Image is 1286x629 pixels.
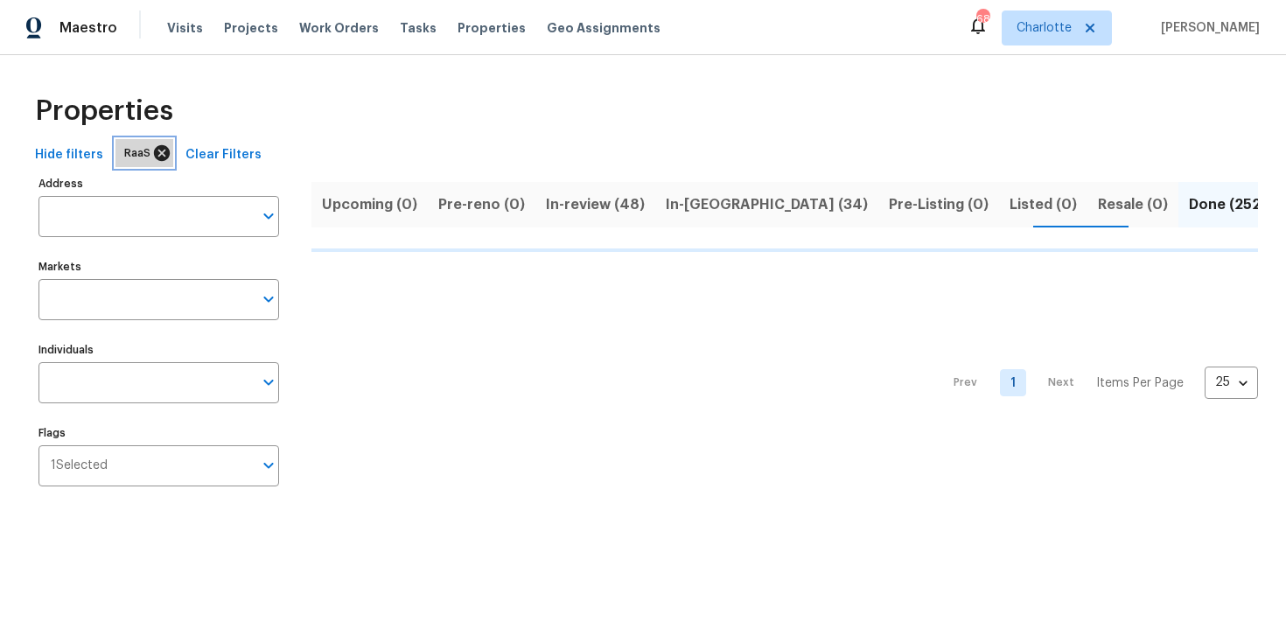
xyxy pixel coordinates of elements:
span: Clear Filters [185,144,262,166]
button: Open [256,287,281,311]
button: Hide filters [28,139,110,171]
span: Hide filters [35,144,103,166]
span: Listed (0) [1010,192,1077,217]
label: Individuals [38,345,279,355]
span: Tasks [400,22,437,34]
span: Properties [35,102,173,120]
div: 68 [976,10,989,28]
span: Pre-reno (0) [438,192,525,217]
nav: Pagination Navigation [937,262,1258,504]
span: In-[GEOGRAPHIC_DATA] (34) [666,192,868,217]
span: Work Orders [299,19,379,37]
label: Flags [38,428,279,438]
button: Clear Filters [178,139,269,171]
span: Visits [167,19,203,37]
span: Upcoming (0) [322,192,417,217]
span: Done (252) [1189,192,1266,217]
span: Projects [224,19,278,37]
span: Geo Assignments [547,19,660,37]
span: [PERSON_NAME] [1154,19,1260,37]
button: Open [256,204,281,228]
span: Resale (0) [1098,192,1168,217]
span: Maestro [59,19,117,37]
span: RaaS [124,144,157,162]
span: 1 Selected [51,458,108,473]
span: Properties [458,19,526,37]
span: Pre-Listing (0) [889,192,989,217]
div: 25 [1205,360,1258,405]
button: Open [256,370,281,395]
label: Markets [38,262,279,272]
button: Open [256,453,281,478]
label: Address [38,178,279,189]
div: RaaS [115,139,173,167]
span: In-review (48) [546,192,645,217]
a: Goto page 1 [1000,369,1026,396]
span: Charlotte [1017,19,1072,37]
p: Items Per Page [1096,374,1184,392]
